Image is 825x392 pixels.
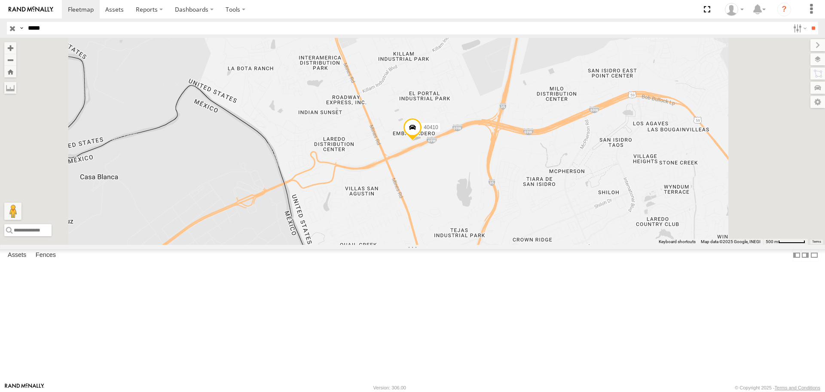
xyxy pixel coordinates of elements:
a: Terms (opens in new tab) [812,240,821,243]
button: Zoom Home [4,66,16,77]
a: Visit our Website [5,383,44,392]
div: Caseta Laredo TX [722,3,747,16]
i: ? [777,3,791,16]
button: Map Scale: 500 m per 59 pixels [763,239,808,245]
span: 500 m [766,239,778,244]
label: Search Query [18,22,25,34]
button: Zoom in [4,42,16,54]
label: Dock Summary Table to the Left [792,249,801,262]
button: Zoom out [4,54,16,66]
button: Drag Pegman onto the map to open Street View [4,203,21,220]
label: Assets [3,250,31,262]
label: Map Settings [810,96,825,108]
img: rand-logo.svg [9,6,53,12]
div: Version: 306.00 [373,385,406,390]
a: Terms and Conditions [775,385,820,390]
label: Dock Summary Table to the Right [801,249,810,262]
button: Keyboard shortcuts [659,239,696,245]
label: Measure [4,82,16,94]
label: Hide Summary Table [810,249,819,262]
span: Map data ©2025 Google, INEGI [701,239,761,244]
span: 40410 [424,124,438,130]
label: Search Filter Options [790,22,808,34]
div: © Copyright 2025 - [735,385,820,390]
label: Fences [31,250,60,262]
